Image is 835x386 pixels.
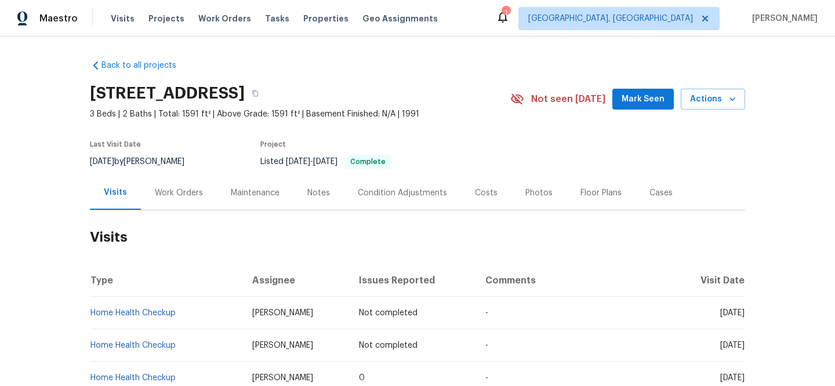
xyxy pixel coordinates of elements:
[681,89,745,110] button: Actions
[359,341,418,349] span: Not completed
[303,13,348,24] span: Properties
[286,158,337,166] span: -
[148,13,184,24] span: Projects
[531,93,605,105] span: Not seen [DATE]
[485,341,488,349] span: -
[243,264,350,297] th: Assignee
[252,309,313,317] span: [PERSON_NAME]
[90,88,245,99] h2: [STREET_ADDRESS]
[476,264,673,297] th: Comments
[346,158,390,165] span: Complete
[612,89,674,110] button: Mark Seen
[362,13,438,24] span: Geo Assignments
[485,374,488,382] span: -
[720,374,745,382] span: [DATE]
[265,14,289,23] span: Tasks
[90,141,141,148] span: Last Visit Date
[286,158,310,166] span: [DATE]
[260,141,286,148] span: Project
[90,309,176,317] a: Home Health Checkup
[690,92,736,107] span: Actions
[198,13,251,24] span: Work Orders
[622,92,665,107] span: Mark Seen
[649,187,673,199] div: Cases
[90,108,510,120] span: 3 Beds | 2 Baths | Total: 1591 ft² | Above Grade: 1591 ft² | Basement Finished: N/A | 1991
[313,158,337,166] span: [DATE]
[358,187,447,199] div: Condition Adjustments
[359,309,418,317] span: Not completed
[90,264,243,297] th: Type
[104,187,127,198] div: Visits
[580,187,622,199] div: Floor Plans
[359,374,365,382] span: 0
[111,13,135,24] span: Visits
[525,187,553,199] div: Photos
[485,309,488,317] span: -
[90,60,201,71] a: Back to all projects
[260,158,391,166] span: Listed
[39,13,78,24] span: Maestro
[90,155,198,169] div: by [PERSON_NAME]
[720,341,745,349] span: [DATE]
[528,13,693,24] span: [GEOGRAPHIC_DATA], [GEOGRAPHIC_DATA]
[252,341,313,349] span: [PERSON_NAME]
[720,309,745,317] span: [DATE]
[245,83,266,104] button: Copy Address
[307,187,330,199] div: Notes
[231,187,279,199] div: Maintenance
[747,13,818,24] span: [PERSON_NAME]
[90,158,114,166] span: [DATE]
[350,264,477,297] th: Issues Reported
[673,264,745,297] th: Visit Date
[252,374,313,382] span: [PERSON_NAME]
[90,210,745,264] h2: Visits
[90,341,176,349] a: Home Health Checkup
[475,187,498,199] div: Costs
[90,374,176,382] a: Home Health Checkup
[155,187,203,199] div: Work Orders
[502,7,510,19] div: 1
